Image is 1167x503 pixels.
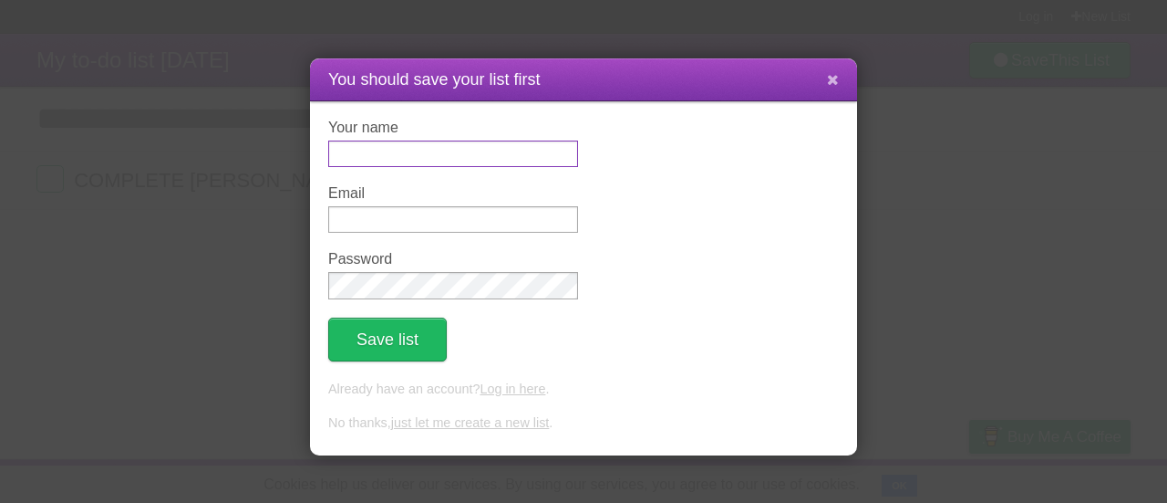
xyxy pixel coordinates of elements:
[328,251,578,267] label: Password
[328,318,447,362] button: Save list
[480,382,545,396] a: Log in here
[328,185,578,202] label: Email
[328,68,839,92] h1: You should save your list first
[391,415,550,430] a: just let me create a new list
[328,380,839,400] p: Already have an account? .
[328,414,839,434] p: No thanks, .
[328,120,578,136] label: Your name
